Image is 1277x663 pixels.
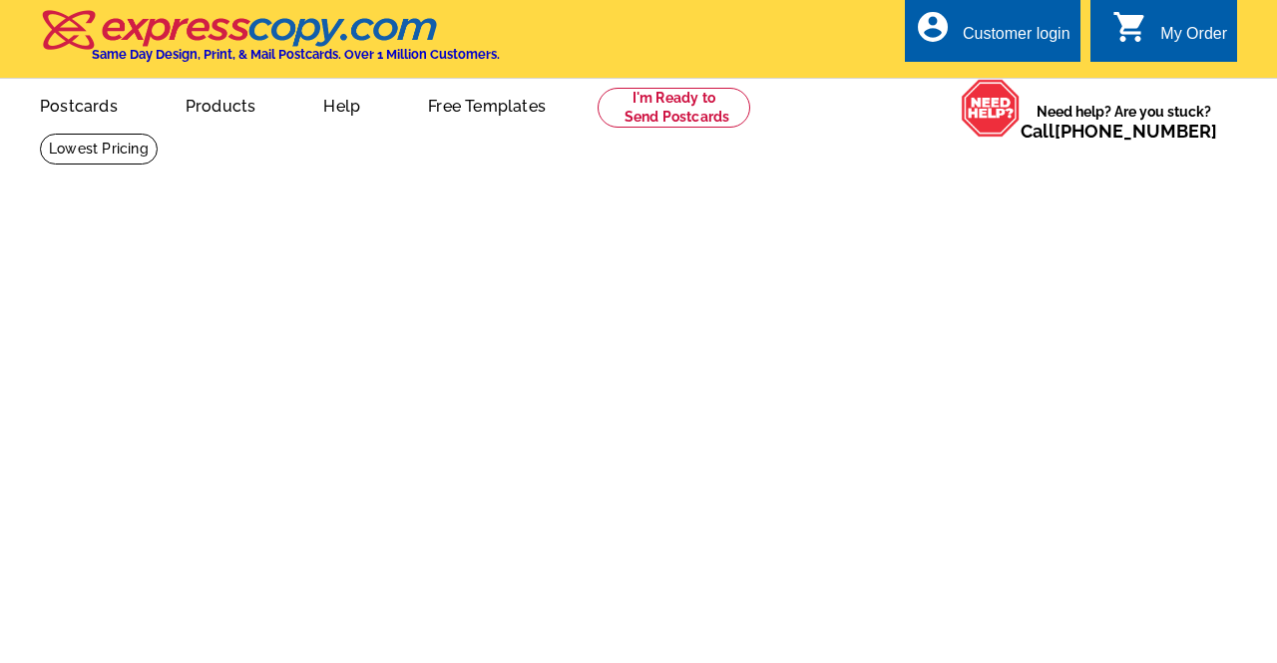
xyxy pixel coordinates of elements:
div: Customer login [963,25,1070,53]
i: account_circle [915,9,951,45]
a: Products [154,81,288,128]
a: shopping_cart My Order [1112,22,1227,47]
a: Free Templates [396,81,578,128]
a: Postcards [8,81,150,128]
img: help [961,79,1021,138]
h4: Same Day Design, Print, & Mail Postcards. Over 1 Million Customers. [92,47,500,62]
div: My Order [1160,25,1227,53]
a: [PHONE_NUMBER] [1055,121,1217,142]
a: Same Day Design, Print, & Mail Postcards. Over 1 Million Customers. [40,24,500,62]
span: Call [1021,121,1217,142]
a: account_circle Customer login [915,22,1070,47]
span: Need help? Are you stuck? [1021,102,1227,142]
a: Help [291,81,392,128]
i: shopping_cart [1112,9,1148,45]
